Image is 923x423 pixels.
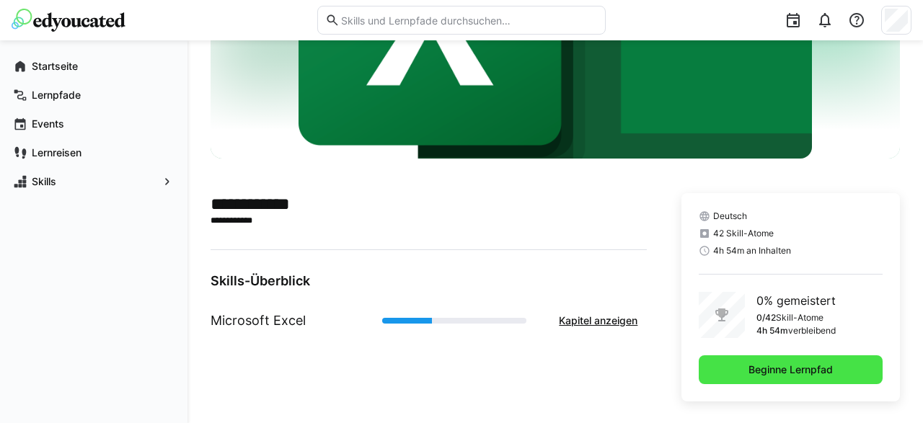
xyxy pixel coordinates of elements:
p: verbleibend [788,325,836,337]
h1: Microsoft Excel [211,311,306,330]
p: 0/42 [756,312,776,324]
button: Kapitel anzeigen [549,306,647,335]
button: Beginne Lernpfad [699,355,883,384]
p: 4h 54m [756,325,788,337]
span: 42 Skill-Atome [713,228,774,239]
input: Skills und Lernpfade durchsuchen… [340,14,598,27]
p: Skill-Atome [776,312,823,324]
span: 4h 54m an Inhalten [713,245,791,257]
span: Kapitel anzeigen [557,313,640,328]
h3: Skills-Überblick [211,273,647,289]
span: Deutsch [713,210,747,222]
p: 0% gemeistert [756,292,836,309]
span: Beginne Lernpfad [746,362,835,377]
